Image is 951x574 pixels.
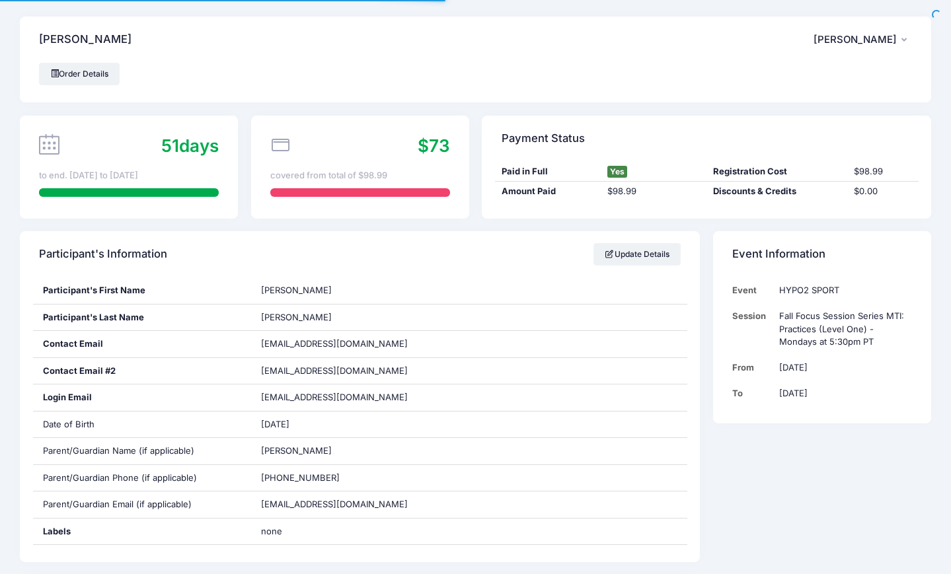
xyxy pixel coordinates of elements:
[732,236,825,273] h4: Event Information
[33,519,251,545] div: Labels
[161,133,219,159] div: days
[814,24,912,55] button: [PERSON_NAME]
[732,303,773,355] td: Session
[773,380,912,406] td: [DATE]
[261,472,340,483] span: [PHONE_NUMBER]
[732,277,773,303] td: Event
[773,303,912,355] td: Fall Focus Session Series MTI: Practices (Level One) - Mondays at 5:30pm PT
[261,419,289,429] span: [DATE]
[706,165,848,178] div: Registration Cost
[495,185,601,198] div: Amount Paid
[732,355,773,380] td: From
[261,525,426,538] span: none
[33,305,251,331] div: Participant's Last Name
[261,445,332,456] span: [PERSON_NAME]
[601,185,706,198] div: $98.99
[33,491,251,518] div: Parent/Guardian Email (if applicable)
[33,277,251,304] div: Participant's First Name
[33,384,251,411] div: Login Email
[261,312,332,322] span: [PERSON_NAME]
[261,391,426,404] span: [EMAIL_ADDRESS][DOMAIN_NAME]
[33,412,251,438] div: Date of Birth
[39,21,132,59] h4: [PERSON_NAME]
[593,243,681,266] a: Update Details
[33,438,251,464] div: Parent/Guardian Name (if applicable)
[261,499,408,509] span: [EMAIL_ADDRESS][DOMAIN_NAME]
[848,165,919,178] div: $98.99
[161,135,179,156] span: 51
[261,338,408,349] span: [EMAIL_ADDRESS][DOMAIN_NAME]
[270,169,450,182] div: covered from total of $98.99
[33,331,251,357] div: Contact Email
[39,63,120,85] a: Order Details
[607,166,627,178] span: Yes
[261,285,332,295] span: [PERSON_NAME]
[773,355,912,380] td: [DATE]
[773,277,912,303] td: HYPO2 SPORT
[502,120,585,157] h4: Payment Status
[418,135,450,156] span: $73
[495,165,601,178] div: Paid in Full
[814,34,897,46] span: [PERSON_NAME]
[261,365,426,378] span: [EMAIL_ADDRESS][DOMAIN_NAME]
[33,358,251,384] div: Contact Email #2
[848,185,919,198] div: $0.00
[732,380,773,406] td: To
[39,236,167,273] h4: Participant's Information
[706,185,848,198] div: Discounts & Credits
[39,169,219,182] div: to end. [DATE] to [DATE]
[33,465,251,491] div: Parent/Guardian Phone (if applicable)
